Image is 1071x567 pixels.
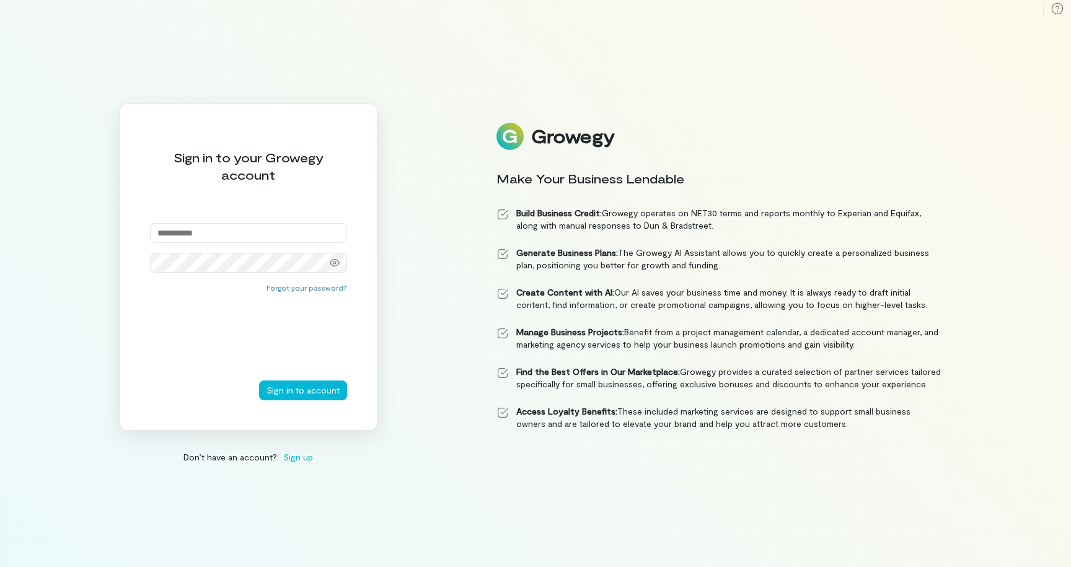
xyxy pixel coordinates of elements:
li: Our AI saves your business time and money. It is always ready to draft initial content, find info... [496,286,941,311]
span: Sign up [283,451,313,464]
div: Sign in to your Growegy account [150,149,347,183]
strong: Create Content with AI: [516,287,614,297]
strong: Find the Best Offers in Our Marketplace: [516,366,680,377]
img: Logo [496,123,524,150]
li: The Growegy AI Assistant allows you to quickly create a personalized business plan, positioning y... [496,247,941,271]
strong: Manage Business Projects: [516,327,624,337]
div: Growegy [531,126,614,147]
div: Make Your Business Lendable [496,170,941,187]
li: These included marketing services are designed to support small business owners and are tailored ... [496,405,941,430]
li: Growegy operates on NET30 terms and reports monthly to Experian and Equifax, along with manual re... [496,207,941,232]
li: Growegy provides a curated selection of partner services tailored specifically for small business... [496,366,941,390]
strong: Access Loyalty Benefits: [516,406,617,416]
button: Sign in to account [259,380,347,400]
strong: Build Business Credit: [516,208,602,218]
button: Forgot your password? [267,283,347,292]
div: Don’t have an account? [120,451,377,464]
li: Benefit from a project management calendar, a dedicated account manager, and marketing agency ser... [496,326,941,351]
strong: Generate Business Plans: [516,247,618,258]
